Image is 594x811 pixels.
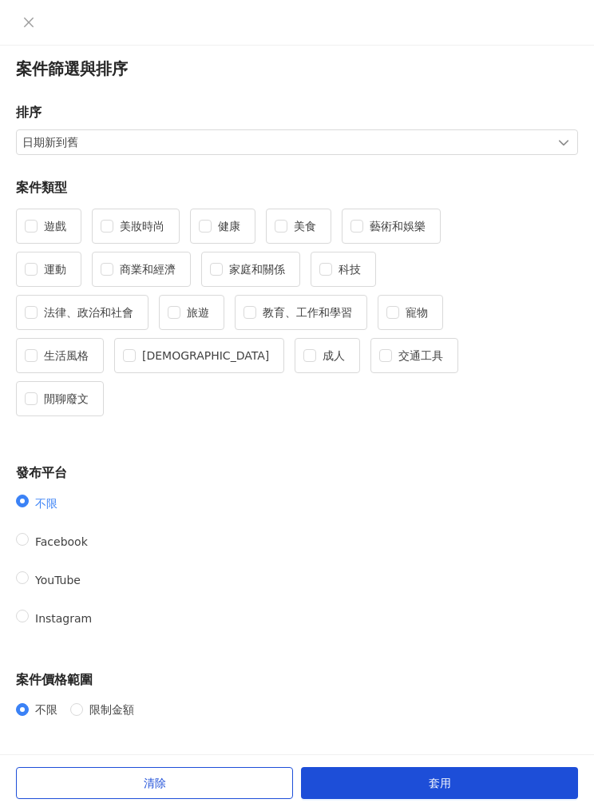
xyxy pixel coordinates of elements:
span: 旅遊 [180,304,216,321]
button: Close [19,13,38,32]
span: 不限 [29,701,64,718]
span: 生活風格 [38,347,95,364]
span: 閒聊廢文 [38,390,95,407]
span: 藝術和娛樂 [363,217,432,235]
button: 清除 [16,767,293,799]
span: 商業和經濟 [113,260,182,278]
span: 美食 [287,217,323,235]
span: close [22,16,35,29]
p: 排序 [16,92,578,129]
p: 案件價格範圍 [16,659,578,697]
span: 法律、政治和社會 [38,304,140,321]
span: 教育、工作和學習 [256,304,358,321]
span: 家庭和關係 [223,260,291,278]
span: 不限 [29,497,64,510]
span: 成人 [316,347,351,364]
span: 日期新到舊 [22,130,572,154]
span: 遊戲 [38,217,73,235]
span: [DEMOGRAPHIC_DATA] [136,347,275,364]
span: 交通工具 [392,347,449,364]
span: 清除 [144,777,166,789]
p: 案件類型 [16,167,578,205]
span: 科技 [332,260,367,278]
p: 活動檔期 [16,754,578,792]
span: 限制金額 [83,701,141,718]
span: Instagram [29,612,98,625]
button: 套用 [301,767,578,799]
span: 套用 [429,777,451,789]
span: 運動 [38,260,73,278]
p: 發布平台 [16,452,578,490]
span: Facebook [29,535,94,548]
span: 健康 [212,217,247,235]
span: YouTube [29,574,87,586]
span: 美妝時尚 [113,217,171,235]
span: 寵物 [399,304,434,321]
